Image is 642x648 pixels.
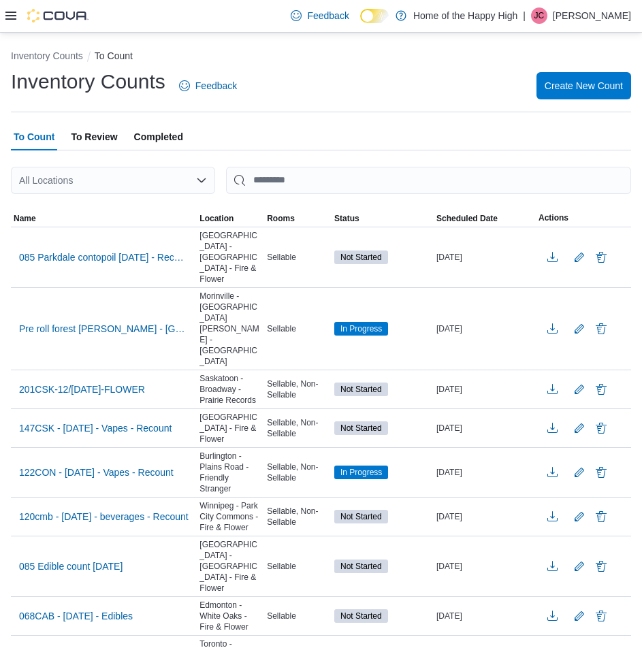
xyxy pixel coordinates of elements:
[593,608,609,624] button: Delete
[571,606,588,626] button: Edit count details
[19,322,189,336] span: Pre roll forest [PERSON_NAME] - [GEOGRAPHIC_DATA] - [GEOGRAPHIC_DATA][PERSON_NAME] - [GEOGRAPHIC_...
[199,230,261,285] span: [GEOGRAPHIC_DATA] - [GEOGRAPHIC_DATA] - Fire & Flower
[334,322,388,336] span: In Progress
[134,123,183,150] span: Completed
[571,462,588,483] button: Edit count details
[14,506,194,527] button: 120cmb - [DATE] - beverages - Recount
[199,291,261,367] span: Morinville - [GEOGRAPHIC_DATA][PERSON_NAME] - [GEOGRAPHIC_DATA]
[264,415,332,442] div: Sellable, Non-Sellable
[196,175,207,186] button: Open list of options
[334,383,388,396] span: Not Started
[264,558,332,574] div: Sellable
[434,608,536,624] div: [DATE]
[14,556,128,577] button: 085 Edible count [DATE]
[267,213,295,224] span: Rooms
[199,373,261,406] span: Saskatoon - Broadway - Prairie Records
[19,560,123,573] span: 085 Edible count [DATE]
[334,421,388,435] span: Not Started
[571,379,588,400] button: Edit count details
[334,560,388,573] span: Not Started
[571,319,588,339] button: Edit count details
[593,381,609,398] button: Delete
[264,376,332,403] div: Sellable, Non-Sellable
[264,608,332,624] div: Sellable
[71,123,117,150] span: To Review
[593,249,609,265] button: Delete
[199,213,234,224] span: Location
[14,319,194,339] button: Pre roll forest [PERSON_NAME] - [GEOGRAPHIC_DATA] - [GEOGRAPHIC_DATA][PERSON_NAME] - [GEOGRAPHIC_...
[285,2,354,29] a: Feedback
[571,247,588,268] button: Edit count details
[571,418,588,438] button: Edit count details
[14,379,150,400] button: 201CSK-12/[DATE]-FLOWER
[360,23,361,24] span: Dark Mode
[340,383,382,395] span: Not Started
[545,79,623,93] span: Create New Count
[536,72,631,99] button: Create New Count
[19,609,133,623] span: 068CAB - [DATE] - Edibles
[531,7,547,24] div: Jeremy Colli
[534,7,545,24] span: JC
[264,249,332,265] div: Sellable
[199,539,261,594] span: [GEOGRAPHIC_DATA] - [GEOGRAPHIC_DATA] - Fire & Flower
[264,459,332,486] div: Sellable, Non-Sellable
[340,610,382,622] span: Not Started
[197,210,264,227] button: Location
[434,420,536,436] div: [DATE]
[11,68,165,95] h1: Inventory Counts
[340,560,382,572] span: Not Started
[340,323,382,335] span: In Progress
[14,123,54,150] span: To Count
[434,558,536,574] div: [DATE]
[334,510,388,523] span: Not Started
[264,321,332,337] div: Sellable
[334,609,388,623] span: Not Started
[593,420,609,436] button: Delete
[340,422,382,434] span: Not Started
[571,556,588,577] button: Edit count details
[19,466,174,479] span: 122CON - [DATE] - Vapes - Recount
[539,212,568,223] span: Actions
[332,210,434,227] button: Status
[11,50,83,61] button: Inventory Counts
[593,321,609,337] button: Delete
[174,72,242,99] a: Feedback
[307,9,349,22] span: Feedback
[199,600,261,632] span: Edmonton - White Oaks - Fire & Flower
[360,9,389,23] input: Dark Mode
[14,418,177,438] button: 147CSK - [DATE] - Vapes - Recount
[434,381,536,398] div: [DATE]
[14,606,138,626] button: 068CAB - [DATE] - Edibles
[27,9,89,22] img: Cova
[199,412,261,444] span: [GEOGRAPHIC_DATA] - Fire & Flower
[11,210,197,227] button: Name
[571,506,588,527] button: Edit count details
[593,508,609,525] button: Delete
[434,249,536,265] div: [DATE]
[264,503,332,530] div: Sellable, Non-Sellable
[199,500,261,533] span: Winnipeg - Park City Commons - Fire & Flower
[340,251,382,263] span: Not Started
[19,510,189,523] span: 120cmb - [DATE] - beverages - Recount
[19,383,145,396] span: 201CSK-12/[DATE]-FLOWER
[199,451,261,494] span: Burlington - Plains Road - Friendly Stranger
[14,213,36,224] span: Name
[436,213,498,224] span: Scheduled Date
[434,508,536,525] div: [DATE]
[434,210,536,227] button: Scheduled Date
[264,210,332,227] button: Rooms
[14,462,179,483] button: 122CON - [DATE] - Vapes - Recount
[593,558,609,574] button: Delete
[413,7,517,24] p: Home of the Happy High
[19,250,189,264] span: 085 Parkdale contopoil [DATE] - Recount
[226,167,631,194] input: This is a search bar. After typing your query, hit enter to filter the results lower in the page.
[593,464,609,481] button: Delete
[11,49,631,65] nav: An example of EuiBreadcrumbs
[19,421,172,435] span: 147CSK - [DATE] - Vapes - Recount
[14,247,194,268] button: 085 Parkdale contopoil [DATE] - Recount
[434,464,536,481] div: [DATE]
[334,466,388,479] span: In Progress
[523,7,526,24] p: |
[340,466,382,479] span: In Progress
[340,511,382,523] span: Not Started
